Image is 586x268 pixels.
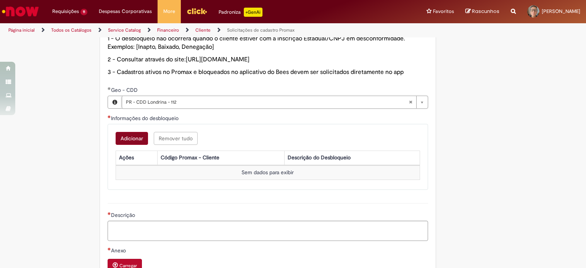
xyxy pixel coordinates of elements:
a: [URL][DOMAIN_NAME] [186,56,250,63]
span: Necessários [108,212,111,215]
span: Anexo [111,247,127,254]
th: Descrição do Desbloqueio [285,151,420,165]
th: Código Promax - Cliente [158,151,285,165]
textarea: Descrição [108,221,428,241]
span: Requisições [52,8,79,15]
span: PR - CDD Londrina - 112 [126,96,409,108]
a: Rascunhos [465,8,499,15]
td: Sem dados para exibir [116,165,420,180]
span: Obrigatório Preenchido [108,87,111,90]
a: Service Catalog [108,27,141,33]
span: Descrição [111,212,137,218]
img: click_logo_yellow_360x200.png [187,5,207,17]
a: Financeiro [157,27,179,33]
span: 3 - Cadastros ativos no Promax e bloqueados no aplicativo do Bees devem ser solicitados diretamen... [108,68,404,76]
p: +GenAi [244,8,262,17]
span: Despesas Corporativas [99,8,152,15]
a: Página inicial [8,27,35,33]
span: Necessários [108,247,111,250]
span: Rascunhos [472,8,499,15]
a: Solicitações de cadastro Promax [227,27,295,33]
button: Geo - CDD, Visualizar este registro PR - CDD Londrina - 112 [108,96,122,108]
th: Ações [116,151,157,165]
span: [PERSON_NAME] [542,8,580,14]
span: Informações do desbloqueio [111,115,180,122]
img: ServiceNow [1,4,40,19]
span: More [163,8,175,15]
a: Cliente [195,27,211,33]
span: Necessários [108,115,111,118]
a: Todos os Catálogos [51,27,92,33]
span: 2 - Consultar através do site: [108,56,250,63]
span: Geo - CDD [111,87,139,93]
span: Favoritos [433,8,454,15]
span: 11 [80,9,87,15]
abbr: Limpar campo Geo - CDD [405,96,416,108]
a: PR - CDD Londrina - 112Limpar campo Geo - CDD [122,96,428,108]
div: Padroniza [219,8,262,17]
button: Add a row for Informações do desbloqueio [116,132,148,145]
ul: Trilhas de página [6,23,385,37]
